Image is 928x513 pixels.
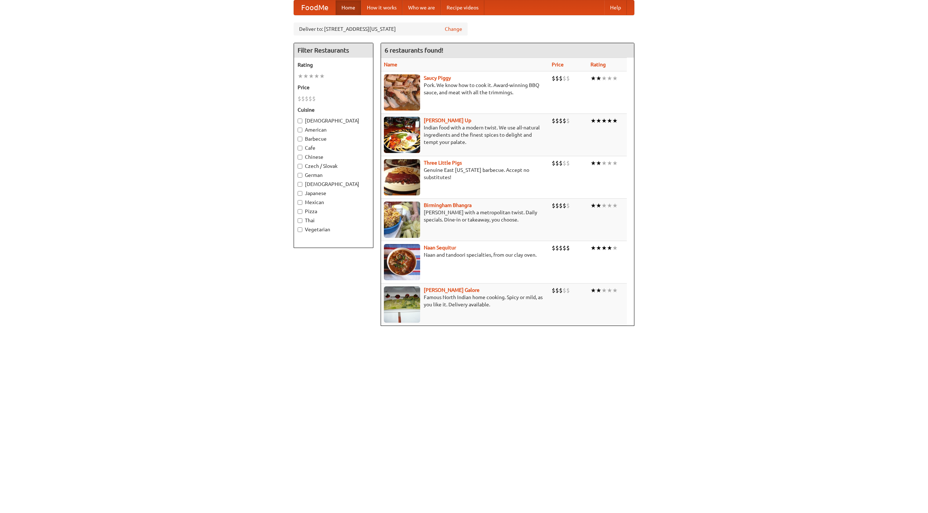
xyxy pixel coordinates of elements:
[563,117,566,125] li: $
[563,74,566,82] li: $
[298,128,302,132] input: American
[298,137,302,141] input: Barbecue
[298,227,302,232] input: Vegetarian
[607,117,612,125] li: ★
[552,74,555,82] li: $
[384,244,420,280] img: naansequitur.jpg
[596,159,601,167] li: ★
[566,74,570,82] li: $
[294,43,373,58] h4: Filter Restaurants
[607,74,612,82] li: ★
[308,72,314,80] li: ★
[563,202,566,210] li: $
[563,159,566,167] li: $
[552,117,555,125] li: $
[559,74,563,82] li: $
[555,117,559,125] li: $
[559,244,563,252] li: $
[552,244,555,252] li: $
[298,162,369,170] label: Czech / Slovak
[596,286,601,294] li: ★
[612,202,618,210] li: ★
[298,218,302,223] input: Thai
[384,166,546,181] p: Genuine East [US_STATE] barbecue. Accept no substitutes!
[384,62,397,67] a: Name
[298,208,369,215] label: Pizza
[298,164,302,169] input: Czech / Slovak
[552,202,555,210] li: $
[384,286,420,323] img: currygalore.jpg
[298,171,369,179] label: German
[596,202,601,210] li: ★
[298,226,369,233] label: Vegetarian
[566,244,570,252] li: $
[298,84,369,91] h5: Price
[607,202,612,210] li: ★
[424,245,456,251] a: Naan Sequitur
[298,135,369,142] label: Barbecue
[601,286,607,294] li: ★
[303,72,308,80] li: ★
[607,286,612,294] li: ★
[601,74,607,82] li: ★
[384,82,546,96] p: Pork. We know how to cook it. Award-winning BBQ sauce, and meat with all the trimmings.
[298,153,369,161] label: Chinese
[441,0,484,15] a: Recipe videos
[298,199,369,206] label: Mexican
[591,117,596,125] li: ★
[612,159,618,167] li: ★
[298,191,302,196] input: Japanese
[563,286,566,294] li: $
[612,286,618,294] li: ★
[384,117,420,153] img: curryup.jpg
[424,202,472,208] a: Birmingham Bhangra
[384,294,546,308] p: Famous North Indian home cooking. Spicy or mild, as you like it. Delivery available.
[384,251,546,258] p: Naan and tandoori specialties, from our clay oven.
[555,286,559,294] li: $
[552,159,555,167] li: $
[591,244,596,252] li: ★
[607,244,612,252] li: ★
[591,286,596,294] li: ★
[314,72,319,80] li: ★
[559,117,563,125] li: $
[298,146,302,150] input: Cafe
[384,159,420,195] img: littlepigs.jpg
[424,75,451,81] b: Saucy Piggy
[445,25,462,33] a: Change
[298,144,369,152] label: Cafe
[591,202,596,210] li: ★
[612,74,618,82] li: ★
[298,126,369,133] label: American
[601,244,607,252] li: ★
[308,95,312,103] li: $
[601,202,607,210] li: ★
[361,0,402,15] a: How it works
[298,119,302,123] input: [DEMOGRAPHIC_DATA]
[312,95,316,103] li: $
[591,62,606,67] a: Rating
[559,159,563,167] li: $
[301,95,305,103] li: $
[591,159,596,167] li: ★
[298,155,302,160] input: Chinese
[424,287,480,293] b: [PERSON_NAME] Galore
[384,202,420,238] img: bhangra.jpg
[559,202,563,210] li: $
[596,74,601,82] li: ★
[555,202,559,210] li: $
[424,160,462,166] b: Three Little Pigs
[566,286,570,294] li: $
[555,244,559,252] li: $
[424,117,471,123] a: [PERSON_NAME] Up
[319,72,325,80] li: ★
[298,95,301,103] li: $
[559,286,563,294] li: $
[298,190,369,197] label: Japanese
[601,117,607,125] li: ★
[566,202,570,210] li: $
[596,117,601,125] li: ★
[566,159,570,167] li: $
